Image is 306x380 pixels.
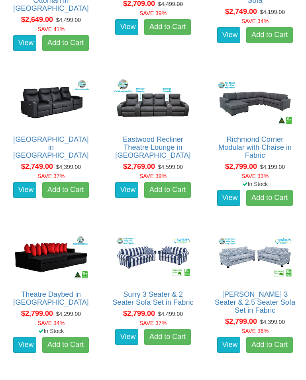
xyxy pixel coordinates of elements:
a: Add to Cart [144,329,191,345]
a: Add to Cart [42,337,89,353]
a: [GEOGRAPHIC_DATA] in [GEOGRAPHIC_DATA] [13,135,88,159]
a: View [13,35,36,51]
a: [PERSON_NAME] 3 Seater & 2.5 Seater Sofa Set in Fabric [215,290,295,314]
del: $4,499.00 [158,1,183,7]
font: SAVE 37% [139,320,167,326]
a: View [217,190,240,206]
span: $2,799.00 [225,317,257,325]
img: Richmond Corner Modular with Chaise in Fabric [214,77,296,127]
font: SAVE 34% [37,320,65,326]
a: Richmond Corner Modular with Chaise in Fabric [218,135,292,159]
span: $2,799.00 [123,309,155,317]
span: $2,799.00 [225,163,257,170]
del: $4,199.00 [260,164,285,170]
img: Theatre Daybed in Fabric [10,232,92,282]
a: View [217,337,240,353]
a: View [115,19,138,35]
del: $4,199.00 [260,9,285,15]
del: $4,399.00 [260,319,285,325]
font: SAVE 36% [241,328,269,334]
a: Theatre Daybed in [GEOGRAPHIC_DATA] [13,290,88,306]
span: $2,749.00 [21,163,53,170]
a: Add to Cart [246,190,293,206]
a: Surry 3 Seater & 2 Seater Sofa Set in Fabric [112,290,193,306]
font: SAVE 37% [37,173,65,179]
span: $2,649.00 [21,16,53,24]
span: $2,799.00 [21,309,53,317]
a: View [115,182,138,198]
a: Add to Cart [246,337,293,353]
a: Eastwood Recliner Theatre Lounge in [GEOGRAPHIC_DATA] [115,135,190,159]
font: SAVE 34% [241,18,269,24]
div: In Stock [208,180,302,188]
span: $2,749.00 [225,8,257,16]
div: In Stock [4,327,98,335]
font: SAVE 39% [139,173,167,179]
a: View [13,337,36,353]
a: View [115,329,138,345]
img: Surry 3 Seater & 2 Seater Sofa Set in Fabric [112,232,194,282]
font: SAVE 41% [37,26,65,32]
a: View [217,27,240,43]
del: $4,299.00 [56,311,81,317]
font: SAVE 39% [139,10,167,16]
a: Add to Cart [246,27,293,43]
del: $4,499.00 [56,17,81,23]
img: Bond Theatre Lounge in Fabric [10,77,92,127]
img: Tiffany 3 Seater & 2.5 Seater Sofa Set in Fabric [214,232,296,282]
font: SAVE 33% [241,173,269,179]
a: View [13,182,36,198]
a: Add to Cart [42,182,89,198]
del: $4,399.00 [56,164,81,170]
del: $4,599.00 [158,164,183,170]
a: Add to Cart [144,19,191,35]
img: Eastwood Recliner Theatre Lounge in Fabric [112,77,194,127]
span: $2,769.00 [123,163,155,170]
a: Add to Cart [144,182,191,198]
del: $4,499.00 [158,311,183,317]
a: Add to Cart [42,35,89,51]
